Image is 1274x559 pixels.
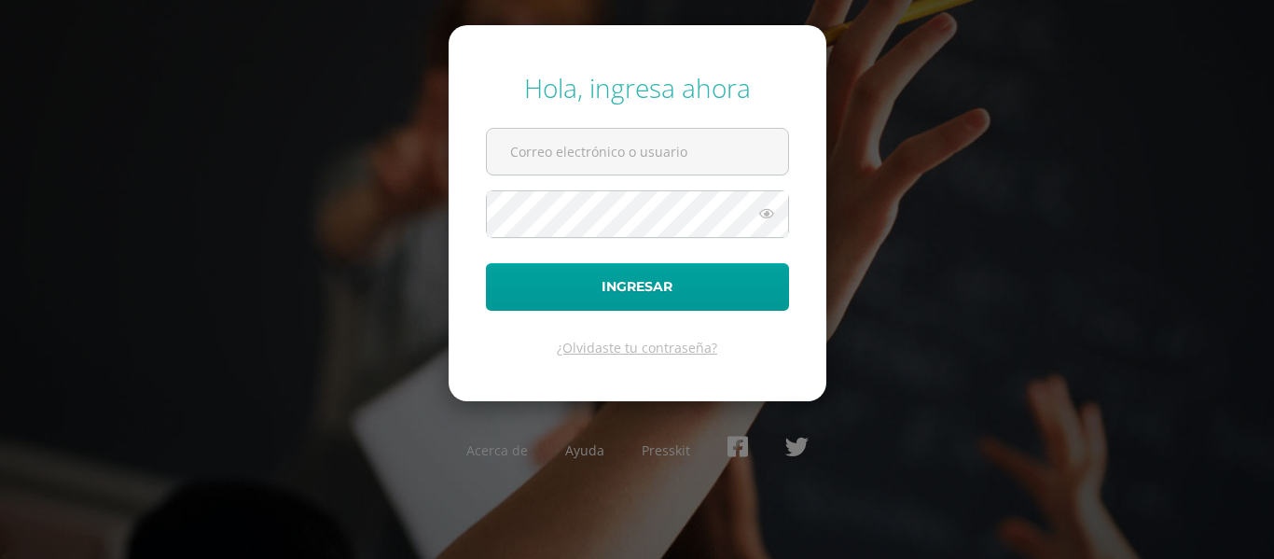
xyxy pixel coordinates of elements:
[486,263,789,311] button: Ingresar
[486,70,789,105] div: Hola, ingresa ahora
[487,129,788,175] input: Correo electrónico o usuario
[557,339,717,356] a: ¿Olvidaste tu contraseña?
[565,441,604,459] a: Ayuda
[466,441,528,459] a: Acerca de
[642,441,690,459] a: Presskit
